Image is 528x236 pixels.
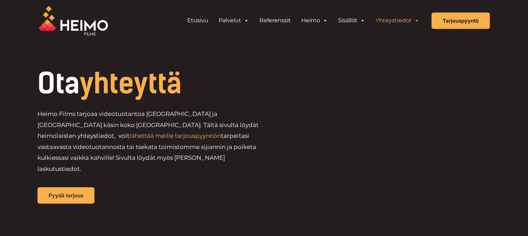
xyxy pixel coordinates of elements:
a: Etusivu [182,14,213,27]
img: Heimo Filmsin logo [39,6,108,36]
a: Pyydä tarjous [37,187,94,204]
a: Referenssit [254,14,296,27]
a: Tarjouspyyntö [431,13,490,29]
span: Pyydä tarjous [49,193,83,198]
h1: Ota [37,70,311,97]
a: Sisällöt [333,14,370,27]
span: yhteyttä [79,67,182,100]
a: lähettää meille tarjouspyynnön [129,132,221,139]
aside: Header Widget 1 [178,14,428,27]
a: Palvelut [213,14,254,27]
p: Heimo Films tarjoaa videotuotantoa [GEOGRAPHIC_DATA] ja [GEOGRAPHIC_DATA] käsin koko [GEOGRAPHIC_... [37,109,264,174]
a: Heimo [296,14,333,27]
a: Yhteystiedot [370,14,425,27]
